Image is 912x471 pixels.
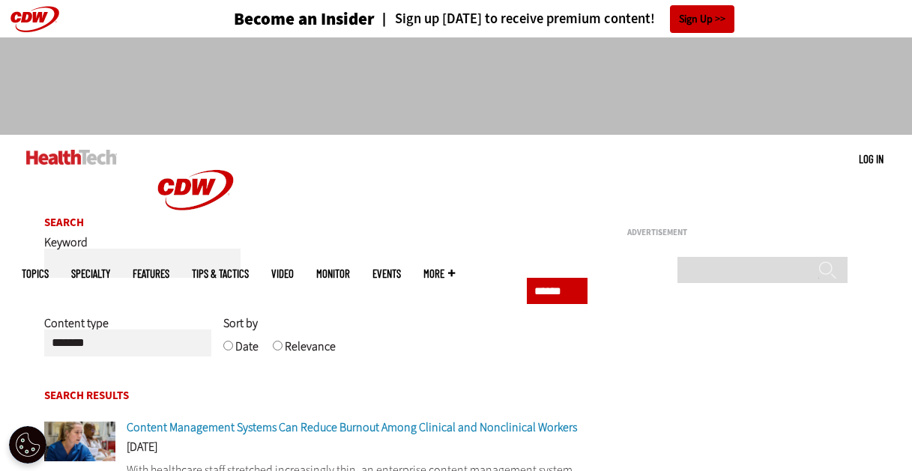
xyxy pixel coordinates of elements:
img: Home [139,135,252,246]
a: MonITor [316,268,350,279]
a: Log in [859,152,884,165]
a: Sign up [DATE] to receive premium content! [375,12,655,26]
span: Specialty [71,268,110,279]
a: Features [133,268,169,279]
img: Home [26,150,117,165]
h3: Become an Insider [234,10,375,28]
a: Become an Insider [178,10,375,28]
a: Content Management Systems Can Reduce Burnout Among Clinical and Nonclinical Workers [127,419,577,435]
a: Events [372,268,401,279]
a: Video [271,268,294,279]
label: Date [235,338,259,365]
span: More [423,268,455,279]
iframe: advertisement [627,243,852,430]
iframe: advertisement [184,52,729,120]
label: Content type [44,315,109,342]
span: Topics [22,268,49,279]
a: CDW [139,234,252,249]
div: [DATE] [44,441,588,461]
div: Cookie Settings [9,426,46,464]
button: Open Preferences [9,426,46,464]
h2: Search Results [44,390,588,401]
a: Tips & Tactics [192,268,249,279]
img: nurses talk in front of desktop computer [44,422,115,461]
div: User menu [859,151,884,167]
label: Relevance [285,338,336,365]
a: Sign Up [670,5,734,33]
span: Sort by [223,315,258,331]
